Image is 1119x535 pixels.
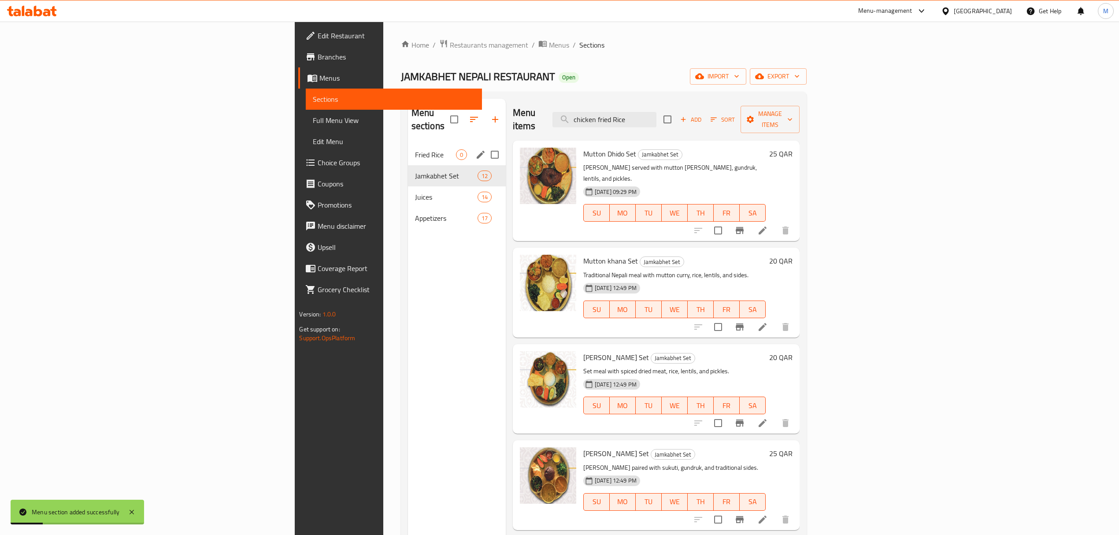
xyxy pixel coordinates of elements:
[665,495,684,508] span: WE
[757,225,768,236] a: Edit menu item
[298,258,482,279] a: Coverage Report
[408,165,506,186] div: Jamkabhet Set12
[651,450,695,460] span: Jamkabhet Set
[439,39,528,51] a: Restaurants management
[559,74,579,81] span: Open
[415,192,478,202] div: Juices
[313,94,474,104] span: Sections
[662,493,688,511] button: WE
[513,106,542,133] h2: Menu items
[740,493,766,511] button: SA
[613,207,632,219] span: MO
[318,200,474,210] span: Promotions
[520,148,576,204] img: Mutton Dhido Set
[520,447,576,504] img: Sukuti Dhido Set
[583,366,766,377] p: Set meal with spiced dried meat, rice, lentils, and pickles.
[474,148,487,161] button: edit
[520,351,576,408] img: Sukuti khana Set
[709,510,727,529] span: Select to update
[415,171,478,181] div: Jamkabhet Set
[549,40,569,50] span: Menus
[415,213,478,223] div: Appetizers
[717,399,736,412] span: FR
[662,204,688,222] button: WE
[775,412,796,434] button: delete
[729,316,750,338] button: Branch-specific-item
[714,301,740,318] button: FR
[401,67,555,86] span: JAMKABHET NEPALI RESTAURANT
[485,109,506,130] button: Add section
[610,397,636,414] button: MO
[691,207,710,219] span: TH
[708,113,737,126] button: Sort
[697,71,739,82] span: import
[32,507,119,517] div: Menu section added successfully
[583,397,610,414] button: SU
[583,204,610,222] button: SU
[679,115,703,125] span: Add
[665,207,684,219] span: WE
[775,220,796,241] button: delete
[662,397,688,414] button: WE
[298,215,482,237] a: Menu disclaimer
[306,89,482,110] a: Sections
[740,397,766,414] button: SA
[709,221,727,240] span: Select to update
[769,351,793,364] h6: 20 QAR
[299,308,321,320] span: Version:
[313,115,474,126] span: Full Menu View
[757,418,768,428] a: Edit menu item
[651,353,695,363] span: Jamkabhet Set
[478,214,491,223] span: 17
[688,301,714,318] button: TH
[691,495,710,508] span: TH
[858,6,912,16] div: Menu-management
[319,73,474,83] span: Menus
[298,279,482,300] a: Grocery Checklist
[775,509,796,530] button: delete
[636,301,662,318] button: TU
[298,46,482,67] a: Branches
[1103,6,1108,16] span: M
[583,270,766,281] p: Traditional Nepali meal with mutton curry, rice, lentils, and sides.
[463,109,485,130] span: Sort sections
[583,162,766,184] p: [PERSON_NAME] served with mutton [PERSON_NAME], gundruk, lentils, and pickles.
[318,221,474,231] span: Menu disclaimer
[408,141,506,232] nav: Menu sections
[583,254,638,267] span: Mutton khana Set
[775,316,796,338] button: delete
[613,495,632,508] span: MO
[613,303,632,316] span: MO
[587,399,606,412] span: SU
[750,68,807,85] button: export
[688,204,714,222] button: TH
[636,397,662,414] button: TU
[322,308,336,320] span: 1.0.0
[711,115,735,125] span: Sort
[717,207,736,219] span: FR
[665,399,684,412] span: WE
[658,110,677,129] span: Select section
[610,493,636,511] button: MO
[306,110,482,131] a: Full Menu View
[456,151,467,159] span: 0
[520,255,576,311] img: Mutton khana Set
[640,256,684,267] div: Jamkabhet Set
[769,447,793,460] h6: 25 QAR
[591,476,640,485] span: [DATE] 12:49 PM
[583,462,766,473] p: [PERSON_NAME] paired with sukuti, gundruk, and traditional sides.
[639,399,658,412] span: TU
[298,173,482,194] a: Coupons
[591,380,640,389] span: [DATE] 12:49 PM
[714,493,740,511] button: FR
[401,39,807,51] nav: breadcrumb
[298,67,482,89] a: Menus
[587,495,606,508] span: SU
[299,332,355,344] a: Support.OpsPlatform
[757,322,768,332] a: Edit menu item
[688,493,714,511] button: TH
[313,136,474,147] span: Edit Menu
[587,207,606,219] span: SU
